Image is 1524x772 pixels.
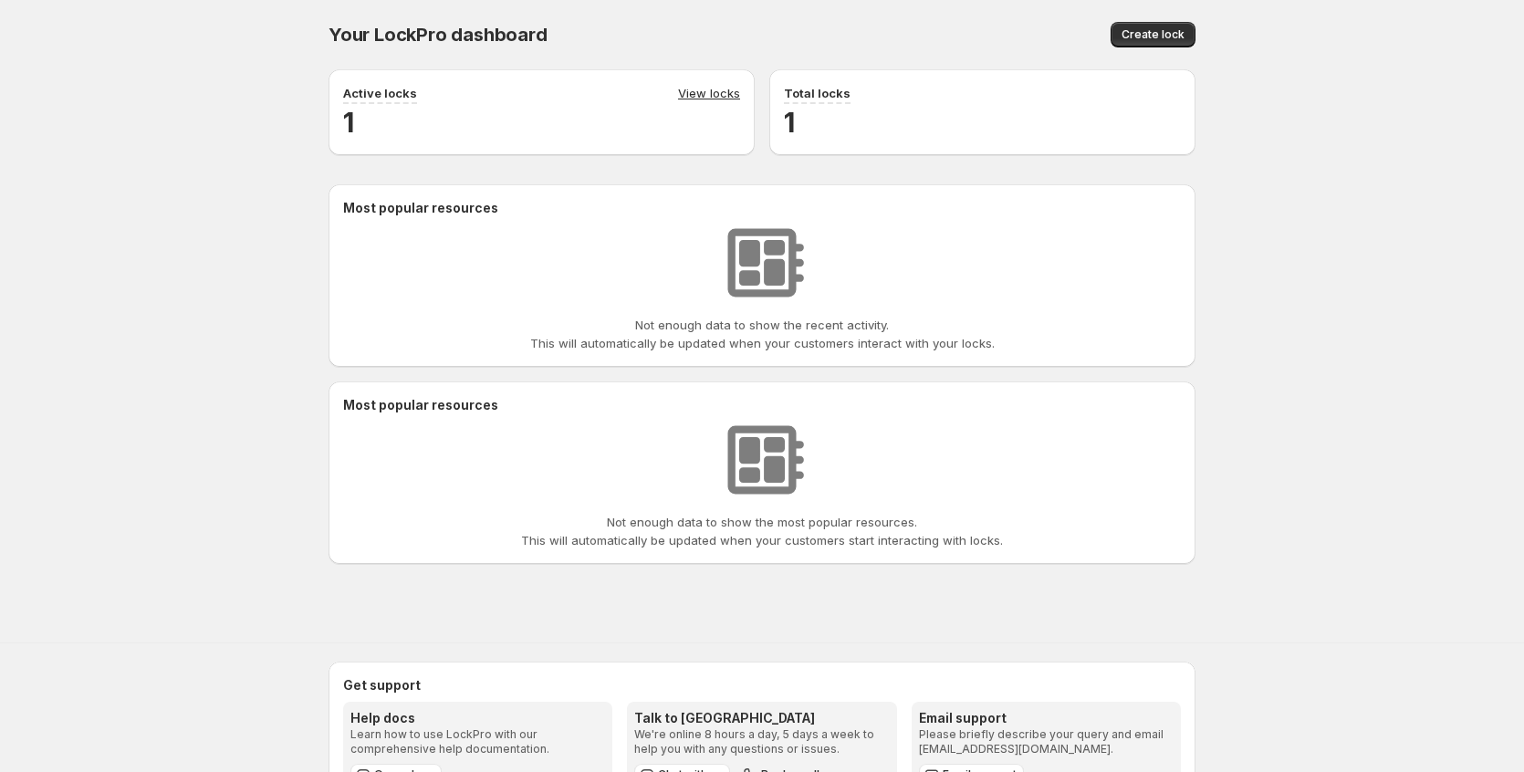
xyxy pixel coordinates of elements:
p: Total locks [784,84,851,102]
p: Not enough data to show the recent activity. This will automatically be updated when your custome... [530,316,995,352]
a: View locks [678,84,740,104]
h2: 1 [784,104,1181,141]
img: No resources found [716,217,808,308]
h3: Talk to [GEOGRAPHIC_DATA] [634,709,889,727]
h2: Get support [343,676,1181,694]
h3: Email support [919,709,1174,727]
h3: Help docs [350,709,605,727]
button: Create lock [1111,22,1195,47]
img: No resources found [716,414,808,506]
p: We're online 8 hours a day, 5 days a week to help you with any questions or issues. [634,727,889,756]
p: Active locks [343,84,417,102]
h2: Most popular resources [343,396,1181,414]
p: Please briefly describe your query and email [EMAIL_ADDRESS][DOMAIN_NAME]. [919,727,1174,756]
span: Create lock [1122,27,1185,42]
p: Learn how to use LockPro with our comprehensive help documentation. [350,727,605,756]
span: Your LockPro dashboard [329,24,548,46]
p: Not enough data to show the most popular resources. This will automatically be updated when your ... [521,513,1003,549]
h2: Most popular resources [343,199,1181,217]
h2: 1 [343,104,740,141]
